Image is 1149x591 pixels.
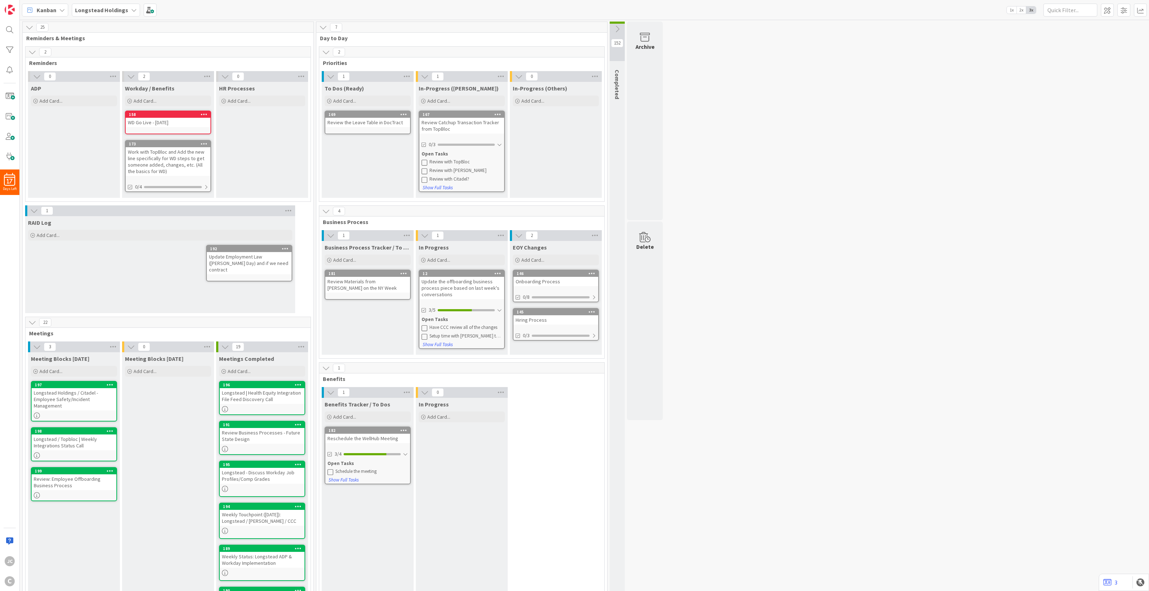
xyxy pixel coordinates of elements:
[429,333,502,339] div: Setup time with [PERSON_NAME] to review
[333,414,356,420] span: Add Card...
[611,39,623,47] span: 152
[327,460,408,467] div: Open Tasks
[126,141,210,147] div: 173
[220,552,304,568] div: Weekly Status: Longstead ADP & Workday Implementation
[32,468,116,490] div: 199Review: Employee Offboarding Business Process
[44,343,56,351] span: 3
[35,382,116,387] div: 197
[513,277,598,286] div: Onboarding Process
[325,118,410,127] div: Review the Leave Table in DocTract
[333,207,345,215] span: 4
[325,244,411,251] span: Business Process Tracker / To Dos
[523,293,530,301] span: 0/8
[422,341,453,349] button: Show Full Tasks
[232,343,244,351] span: 19
[126,141,210,176] div: 173Work with TopBloc and Add the new line specifically for WD steps to get someone added, changes...
[513,315,598,325] div: Hiring Process
[31,85,41,92] span: ADP
[126,147,210,176] div: Work with TopBloc and Add the new line specifically for WD steps to get someone added, changes, e...
[220,510,304,526] div: Weekly Touchpoint ([DATE]): Longstead / [PERSON_NAME] / CCC
[32,428,116,434] div: 198
[32,382,116,410] div: 197Longstead Holdings / Citadel - Employee Safety/Incident Management
[5,576,15,586] div: C
[521,257,544,263] span: Add Card...
[219,355,274,362] span: Meetings Completed
[32,474,116,490] div: Review: Employee Offboarding Business Process
[1007,6,1017,14] span: 1x
[37,232,60,238] span: Add Card...
[325,427,410,434] div: 182
[223,462,304,467] div: 195
[419,111,504,134] div: 167Review Catchup Transaction Tracker from TopBloc
[335,469,408,474] div: Schedule the meeting
[44,72,56,81] span: 0
[29,330,302,337] span: Meetings
[138,72,150,81] span: 2
[210,246,292,251] div: 192
[423,271,504,276] div: 12
[207,252,292,274] div: Update Employment Law ([PERSON_NAME] Day) and if we need contract
[614,70,621,99] span: Completed
[220,461,304,468] div: 195
[429,168,502,173] div: Review with [PERSON_NAME]
[32,434,116,450] div: Longstead / Topbloc | Weekly Integrations Status Call
[432,231,444,240] span: 1
[325,277,410,293] div: Review Materials from [PERSON_NAME] on the NY Week
[330,23,342,32] span: 7
[329,271,410,276] div: 181
[329,428,410,433] div: 182
[223,382,304,387] div: 196
[220,545,304,568] div: 189Weekly Status: Longstead ADP & Workday Implementation
[26,34,304,42] span: Reminders & Meetings
[325,85,364,92] span: To Dos (Ready)
[32,468,116,474] div: 199
[37,6,56,14] span: Kanban
[517,310,598,315] div: 145
[526,231,538,240] span: 2
[220,545,304,552] div: 189
[422,184,453,192] button: Show Full Tasks
[219,85,255,92] span: HR Processes
[429,159,502,165] div: Review with TopBloc
[32,382,116,388] div: 197
[419,277,504,299] div: Update the offboarding business process piece based on last week's conversations
[125,85,175,92] span: Workday / Benefits
[325,270,410,293] div: 181Review Materials from [PERSON_NAME] on the NY Week
[32,428,116,450] div: 198Longstead / Topbloc | Weekly Integrations Status Call
[39,318,51,327] span: 22
[636,242,654,251] div: Delete
[325,111,410,118] div: 169
[207,246,292,252] div: 192
[41,206,53,215] span: 1
[427,98,450,104] span: Add Card...
[328,476,359,484] button: Show Full Tasks
[320,34,598,42] span: Day to Day
[220,503,304,510] div: 194
[323,218,595,225] span: Business Process
[36,23,48,32] span: 25
[138,343,150,351] span: 0
[325,270,410,277] div: 181
[228,98,251,104] span: Add Card...
[432,388,444,397] span: 0
[517,271,598,276] div: 146
[1103,578,1117,587] a: 3
[513,244,547,251] span: EOY Changes
[325,427,410,443] div: 182Reschedule the WellHub Meeting
[32,388,116,410] div: Longstead Holdings / Citadel - Employee Safety/Incident Management
[207,246,292,274] div: 192Update Employment Law ([PERSON_NAME] Day) and if we need contract
[419,111,504,118] div: 167
[335,450,341,458] span: 3/4
[419,118,504,134] div: Review Catchup Transaction Tracker from TopBloc
[1043,4,1097,17] input: Quick Filter...
[228,368,251,374] span: Add Card...
[429,325,502,330] div: Have CCC review all of the changes
[223,546,304,551] div: 189
[329,112,410,117] div: 169
[223,422,304,427] div: 191
[333,364,345,372] span: 1
[338,231,350,240] span: 1
[39,48,51,56] span: 2
[125,355,183,362] span: Meeting Blocks Tomorrow
[325,401,390,408] span: Benefits Tracker / To Dos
